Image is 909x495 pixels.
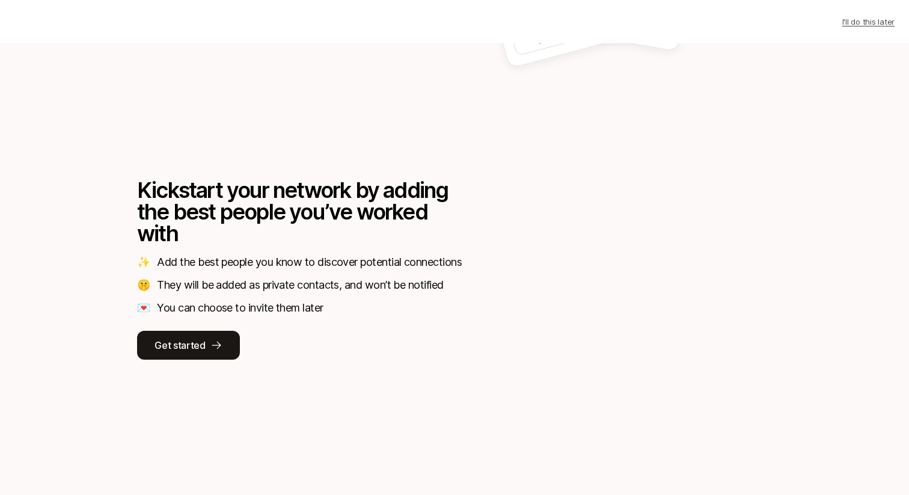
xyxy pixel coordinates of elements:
[155,337,205,353] p: Get started
[157,254,462,271] p: Add the best people you know to discover potential connections
[137,254,150,271] p: ✨
[842,16,895,28] p: I'll do this later
[157,300,323,316] p: You can choose to invite them later
[137,277,150,294] p: 🤫
[137,331,240,360] button: Get started
[137,300,150,316] p: 💌
[157,277,443,294] p: They will be added as private contacts, and won’t be notified
[137,179,462,244] p: Kickstart your network by adding the best people you’ve worked with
